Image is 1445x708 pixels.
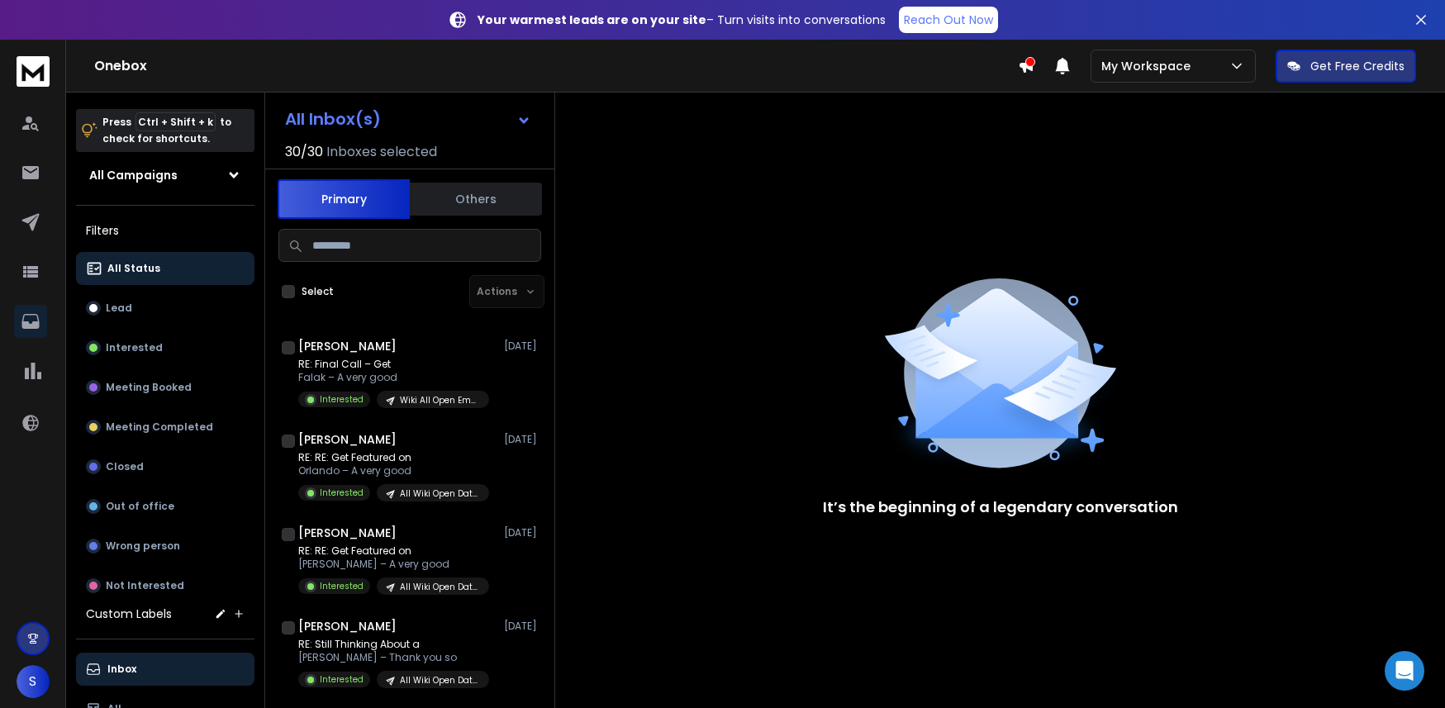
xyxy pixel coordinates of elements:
[298,451,489,464] p: RE: RE: Get Featured on
[102,114,231,147] p: Press to check for shortcuts.
[298,558,489,571] p: [PERSON_NAME] – A very good
[17,56,50,87] img: logo
[400,394,479,406] p: Wiki All Open Emails [DATE]
[298,358,489,371] p: RE: Final Call – Get
[298,525,397,541] h1: [PERSON_NAME]
[76,331,254,364] button: Interested
[272,102,544,135] button: All Inbox(s)
[478,12,706,28] strong: Your warmest leads are on your site
[1385,651,1424,691] div: Open Intercom Messenger
[76,159,254,192] button: All Campaigns
[1310,58,1405,74] p: Get Free Credits
[320,487,364,499] p: Interested
[76,490,254,523] button: Out of office
[1101,58,1197,74] p: My Workspace
[410,181,542,217] button: Others
[285,111,381,127] h1: All Inbox(s)
[76,450,254,483] button: Closed
[320,673,364,686] p: Interested
[478,12,886,28] p: – Turn visits into conversations
[76,530,254,563] button: Wrong person
[400,581,479,593] p: All Wiki Open Data Follow up [DATE]
[94,56,1018,76] h1: Onebox
[400,674,479,687] p: All Wiki Open Data Follow up [DATE]
[504,620,541,633] p: [DATE]
[106,460,144,473] p: Closed
[298,638,489,651] p: RE: Still Thinking About a
[504,433,541,446] p: [DATE]
[106,579,184,592] p: Not Interested
[298,464,489,478] p: Orlando – A very good
[106,421,213,434] p: Meeting Completed
[298,431,397,448] h1: [PERSON_NAME]
[298,544,489,558] p: RE: RE: Get Featured on
[76,653,254,686] button: Inbox
[89,167,178,183] h1: All Campaigns
[107,663,136,676] p: Inbox
[135,112,216,131] span: Ctrl + Shift + k
[1276,50,1416,83] button: Get Free Credits
[298,618,397,634] h1: [PERSON_NAME]
[76,219,254,242] h3: Filters
[76,292,254,325] button: Lead
[76,252,254,285] button: All Status
[17,665,50,698] button: S
[504,340,541,353] p: [DATE]
[904,12,993,28] p: Reach Out Now
[107,262,160,275] p: All Status
[400,487,479,500] p: All Wiki Open Data Follow up [DATE]
[823,496,1178,519] p: It’s the beginning of a legendary conversation
[86,606,172,622] h3: Custom Labels
[298,338,397,354] h1: [PERSON_NAME]
[106,341,163,354] p: Interested
[320,393,364,406] p: Interested
[302,285,334,298] label: Select
[106,539,180,553] p: Wrong person
[278,179,410,219] button: Primary
[106,302,132,315] p: Lead
[326,142,437,162] h3: Inboxes selected
[298,371,489,384] p: Falak – A very good
[76,411,254,444] button: Meeting Completed
[298,651,489,664] p: [PERSON_NAME] – Thank you so
[504,526,541,539] p: [DATE]
[320,580,364,592] p: Interested
[285,142,323,162] span: 30 / 30
[899,7,998,33] a: Reach Out Now
[76,569,254,602] button: Not Interested
[106,381,192,394] p: Meeting Booked
[106,500,174,513] p: Out of office
[76,371,254,404] button: Meeting Booked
